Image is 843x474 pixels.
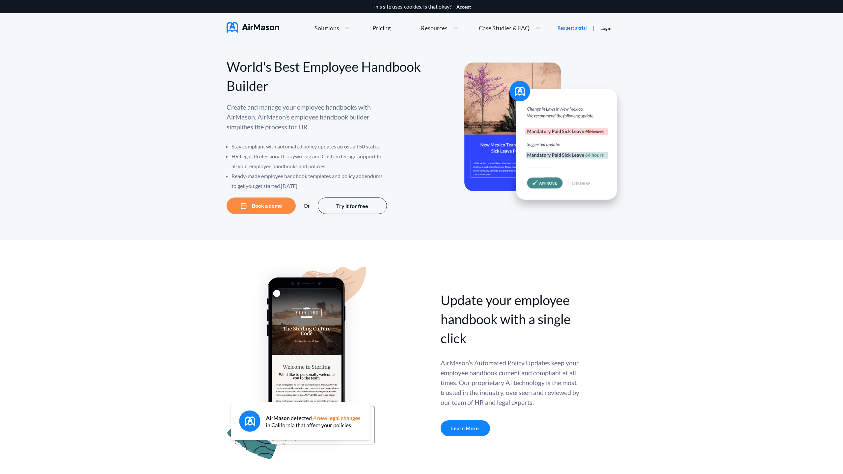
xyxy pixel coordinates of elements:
img: handbook apu [227,267,375,459]
span: Solutions [314,25,339,31]
span: Resources [421,25,448,31]
button: Accept cookies [456,4,471,10]
span: | [593,25,594,31]
p: Create and manage your employee handbooks with AirMason. AirMason’s employee handbook builder sim... [227,102,388,132]
div: World's Best Employee Handbook Builder [227,57,422,95]
li: Ready-made employee handbook templates and policy addendums to get you get started [DATE] [231,171,388,191]
div: Update your employee handbook with a single click [441,291,581,348]
a: cookies [404,4,421,10]
a: Login [600,25,612,31]
img: hero-banner [464,63,626,214]
a: Pricing [372,22,391,34]
li: Stay compliant with automated policy updates across all 50 states [231,142,388,151]
span: Case Studies & FAQ [479,25,530,31]
a: Request a trial [557,25,587,31]
div: AirMason’s Automated Policy Updates keep your employee handbook current and compliant at all time... [441,358,581,407]
li: HR Legal, Professional Copywriting and Custom Design support for all your employee handbooks and ... [231,151,388,171]
button: Try it for free [318,197,387,214]
button: Book a demo [227,197,296,214]
div: Or [304,203,310,209]
img: AirMason Logo [227,22,279,33]
div: Pricing [372,25,391,31]
a: Learn More [441,420,490,436]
